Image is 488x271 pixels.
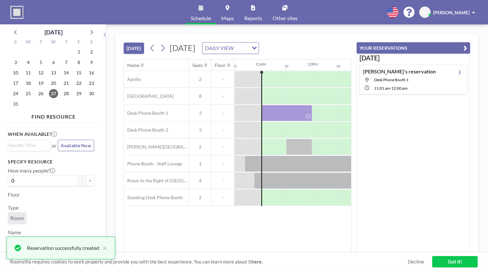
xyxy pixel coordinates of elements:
[11,89,20,98] span: Sunday, August 24, 2025
[47,38,60,47] div: W
[62,89,71,98] span: Thursday, August 28, 2025
[189,178,211,184] span: 4
[374,86,390,91] span: 11:01 AM
[212,161,234,167] span: -
[170,43,195,53] span: [DATE]
[24,79,33,88] span: Monday, August 18, 2025
[9,38,22,47] div: S
[58,140,94,151] button: Available Now
[307,62,318,67] div: 12PM
[74,47,83,57] span: Friday, August 1, 2025
[124,144,189,150] span: [PERSON_NAME][GEOGRAPHIC_DATA]
[72,38,85,47] div: F
[62,58,71,67] span: Thursday, August 7, 2025
[24,68,33,77] span: Monday, August 11, 2025
[189,161,211,167] span: 1
[27,244,99,252] div: Reservation successfully created
[124,195,183,200] span: Standing Desk Phone Booth
[49,58,58,67] span: Wednesday, August 6, 2025
[8,191,20,198] label: Floor
[10,6,23,19] img: organization-logo
[79,175,86,186] button: -
[422,9,427,15] span: SL
[124,127,168,133] span: Desk Phone Booth 2
[357,42,470,54] button: YOUR RESERVATIONS
[212,76,234,82] span: -
[124,178,189,184] span: Room to the Right of [GEOGRAPHIC_DATA]
[8,204,18,211] label: Type
[212,178,234,184] span: -
[127,62,139,68] div: Name
[86,175,94,186] button: +
[336,64,340,68] div: 30
[273,16,298,21] span: Other sites
[212,110,234,116] span: -
[36,68,45,77] span: Tuesday, August 12, 2025
[11,79,20,88] span: Sunday, August 17, 2025
[62,68,71,77] span: Thursday, August 14, 2025
[11,68,20,77] span: Sunday, August 10, 2025
[11,58,20,67] span: Sunday, August 3, 2025
[9,142,46,149] input: Search for option
[87,58,96,67] span: Saturday, August 9, 2025
[191,16,211,21] span: Schedule
[390,86,391,91] span: -
[11,99,20,109] span: Sunday, August 31, 2025
[8,111,99,120] h4: FIND RESOURCE
[189,127,211,133] span: 3
[432,256,478,267] a: Got it!
[74,68,83,77] span: Friday, August 15, 2025
[8,140,50,150] div: Search for option
[192,62,203,68] div: Seats
[204,44,235,52] span: DAILY VIEW
[24,89,33,98] span: Monday, August 25, 2025
[36,89,45,98] span: Tuesday, August 26, 2025
[36,58,45,67] span: Tuesday, August 5, 2025
[285,64,288,68] div: 30
[22,38,35,47] div: M
[189,76,211,82] span: 2
[124,93,174,99] span: [GEOGRAPHIC_DATA]
[24,58,33,67] span: Monday, August 4, 2025
[85,38,98,47] div: S
[124,76,141,82] span: Apollo
[360,54,467,62] h3: [DATE]
[74,58,83,67] span: Friday, August 8, 2025
[87,68,96,77] span: Saturday, August 16, 2025
[49,68,58,77] span: Wednesday, August 13, 2025
[189,93,211,99] span: 8
[189,195,211,200] span: 2
[124,43,144,54] button: [DATE]
[10,215,24,221] span: Room
[36,79,45,88] span: Tuesday, August 19, 2025
[99,244,107,252] button: close
[408,259,424,265] a: Decline
[124,110,168,116] span: Desk Phone Booth 1
[62,79,71,88] span: Thursday, August 21, 2025
[215,62,226,68] div: Floor
[10,259,408,265] span: Roomzilla requires cookies to work properly and provide you with the best experience. You can lea...
[8,159,94,165] h3: Specify resource
[212,144,234,150] span: -
[189,110,211,116] span: 3
[255,62,266,67] div: 11AM
[189,144,211,150] span: 2
[87,79,96,88] span: Saturday, August 23, 2025
[74,79,83,88] span: Friday, August 22, 2025
[49,79,58,88] span: Wednesday, August 20, 2025
[391,86,408,91] span: 12:00 PM
[212,195,234,200] span: -
[244,16,262,21] span: Reports
[8,167,55,174] label: How many people?
[202,43,259,54] div: Search for option
[212,93,234,99] span: -
[35,38,47,47] div: T
[60,38,72,47] div: T
[49,89,58,98] span: Wednesday, August 27, 2025
[87,47,96,57] span: Saturday, August 2, 2025
[221,16,234,21] span: Maps
[61,143,91,148] span: Available Now
[87,89,96,98] span: Saturday, August 30, 2025
[44,28,63,37] div: [DATE]
[433,10,470,15] span: [PERSON_NAME]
